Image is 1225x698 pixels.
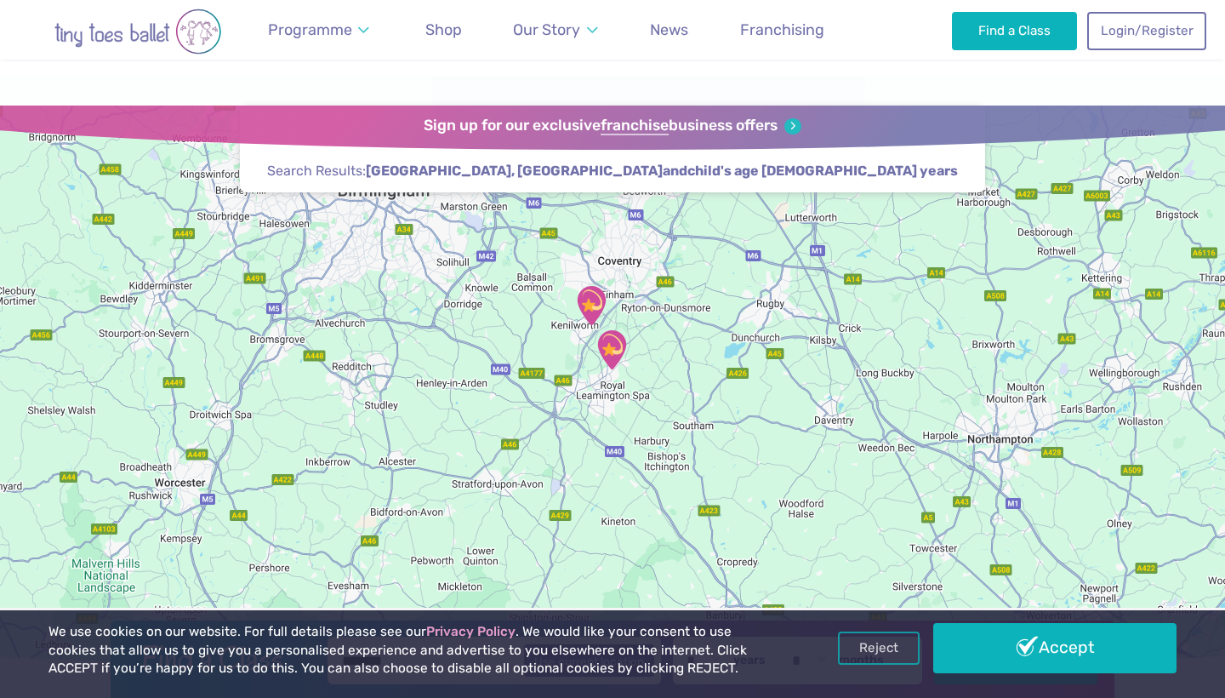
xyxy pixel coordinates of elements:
span: Our Story [513,20,580,38]
span: Shop [425,20,462,38]
a: Find a Class [952,12,1077,49]
a: Reject [838,632,920,664]
span: News [650,20,688,38]
a: News [642,11,696,49]
strong: franchise [601,117,669,135]
div: Kenilworth School [570,284,612,327]
a: Programme [260,11,378,49]
span: [GEOGRAPHIC_DATA], [GEOGRAPHIC_DATA] [366,162,663,180]
a: Our Story [505,11,606,49]
a: Shop [418,11,470,49]
div: Lillington Social Club [590,329,633,371]
a: Sign up for our exclusivefranchisebusiness offers [424,117,801,135]
a: Franchising [732,11,832,49]
a: Login/Register [1087,12,1206,49]
span: Programme [268,20,352,38]
span: Franchising [740,20,824,38]
a: Privacy Policy [426,624,516,639]
img: tiny toes ballet [19,9,257,54]
span: child's age [DEMOGRAPHIC_DATA] years [687,162,958,180]
p: We use cookies on our website. For full details please see our . We would like your consent to us... [48,623,782,678]
a: Accept [933,623,1177,672]
strong: and [366,163,958,179]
